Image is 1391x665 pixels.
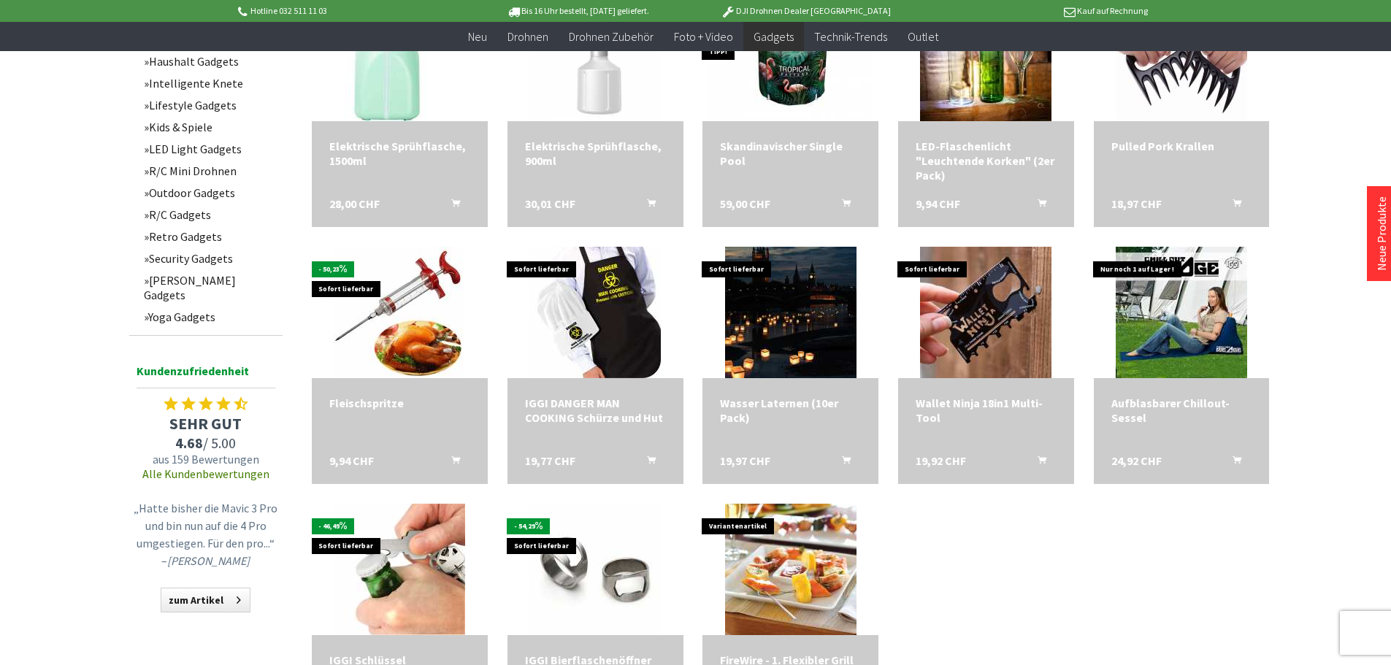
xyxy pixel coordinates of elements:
[137,204,283,226] a: R/C Gadgets
[137,247,283,269] a: Security Gadgets
[920,247,1051,378] img: Wallet Ninja 18in1 Multi-Tool
[133,499,279,569] p: „Hatte bisher die Mavic 3 Pro und bin nun auf die 4 Pro umgestiegen. Für den pro...“ –
[720,396,861,425] a: Wasser Laternen (10er Pack) 19,97 CHF In den Warenkorb
[497,22,559,52] a: Drohnen
[920,2,1148,20] p: Kauf auf Rechnung
[137,182,283,204] a: Outdoor Gadgets
[824,196,859,215] button: In den Warenkorb
[137,72,283,94] a: Intelligente Knete
[720,139,861,168] a: Skandinavischer Single Pool 59,00 CHF In den Warenkorb
[329,396,470,410] div: Fleischspritze
[161,588,250,612] a: zum Artikel
[137,226,283,247] a: Retro Gadgets
[137,116,283,138] a: Kids & Spiele
[664,22,743,52] a: Foto + Video
[329,453,374,468] span: 9,94 CHF
[525,196,575,211] span: 30,01 CHF
[916,396,1057,425] div: Wallet Ninja 18in1 Multi-Tool
[137,306,283,328] a: Yoga Gadgets
[529,247,661,378] img: IGGI DANGER MAN COOKING Schürze und Hut
[908,29,938,44] span: Outlet
[1111,396,1252,425] a: Aufblasbarer Chillout-Sessel 24,92 CHF In den Warenkorb
[137,94,283,116] a: Lifestyle Gadgets
[916,453,966,468] span: 19,92 CHF
[720,196,770,211] span: 59,00 CHF
[329,396,470,410] a: Fleischspritze 9,94 CHF In den Warenkorb
[1111,453,1162,468] span: 24,92 CHF
[129,452,283,466] span: aus 159 Bewertungen
[824,453,859,472] button: In den Warenkorb
[916,139,1057,182] a: LED-Flaschenlicht "Leuchtende Korken" (2er Pack) 9,94 CHF In den Warenkorb
[1116,247,1247,378] img: Aufblasbarer Chillout-Sessel
[137,160,283,182] a: R/C Mini Drohnen
[1111,139,1252,153] a: Pulled Pork Krallen 18,97 CHF In den Warenkorb
[137,269,283,306] a: [PERSON_NAME] Gadgets
[674,29,733,44] span: Foto + Video
[1111,139,1252,153] div: Pulled Pork Krallen
[725,247,857,378] img: Wasser Laternen (10er Pack)
[458,22,497,52] a: Neu
[329,139,470,168] a: Elektrische Sprühflasche, 1500ml 28,00 CHF In den Warenkorb
[754,29,794,44] span: Gadgets
[329,139,470,168] div: Elektrische Sprühflasche, 1500ml
[137,361,275,388] span: Kundenzufriedenheit
[334,504,465,635] img: IGGI Schlüssel Flaschenöffner
[142,466,269,481] a: Alle Kundenbewertungen
[897,22,949,52] a: Outlet
[129,413,283,434] span: SEHR GUT
[743,22,804,52] a: Gadgets
[1020,453,1055,472] button: In den Warenkorb
[236,2,464,20] p: Hotline 032 511 11 03
[464,2,691,20] p: Bis 16 Uhr bestellt, [DATE] geliefert.
[525,139,666,168] a: Elektrische Sprühflasche, 900ml 30,01 CHF In den Warenkorb
[434,196,469,215] button: In den Warenkorb
[720,453,770,468] span: 19,97 CHF
[1111,396,1252,425] div: Aufblasbarer Chillout-Sessel
[167,553,250,568] em: [PERSON_NAME]
[507,29,548,44] span: Drohnen
[1215,196,1250,215] button: In den Warenkorb
[529,504,661,635] img: IGGI Bierflaschenöffner Ring Set
[916,139,1057,182] div: LED-Flaschenlicht "Leuchtende Korken" (2er Pack)
[525,396,666,425] a: IGGI DANGER MAN COOKING Schürze und Hut 19,77 CHF In den Warenkorb
[559,22,664,52] a: Drohnen Zubehör
[525,396,666,425] div: IGGI DANGER MAN COOKING Schürze und Hut
[1020,196,1055,215] button: In den Warenkorb
[725,504,857,635] img: FireWire - 1. Flexibler Grill Spiess
[1215,453,1250,472] button: In den Warenkorb
[525,453,575,468] span: 19,77 CHF
[137,138,283,160] a: LED Light Gadgets
[916,196,960,211] span: 9,94 CHF
[569,29,654,44] span: Drohnen Zubehör
[137,50,283,72] a: Haushalt Gadgets
[129,434,283,452] span: / 5.00
[329,196,380,211] span: 28,00 CHF
[916,396,1057,425] a: Wallet Ninja 18in1 Multi-Tool 19,92 CHF In den Warenkorb
[334,247,465,378] img: Fleischspritze
[720,139,861,168] div: Skandinavischer Single Pool
[1374,196,1389,271] a: Neue Produkte
[525,139,666,168] div: Elektrische Sprühflasche, 900ml
[175,434,203,452] span: 4.68
[629,453,664,472] button: In den Warenkorb
[434,453,469,472] button: In den Warenkorb
[1111,196,1162,211] span: 18,97 CHF
[468,29,487,44] span: Neu
[814,29,887,44] span: Technik-Trends
[691,2,919,20] p: DJI Drohnen Dealer [GEOGRAPHIC_DATA]
[629,196,664,215] button: In den Warenkorb
[804,22,897,52] a: Technik-Trends
[720,396,861,425] div: Wasser Laternen (10er Pack)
